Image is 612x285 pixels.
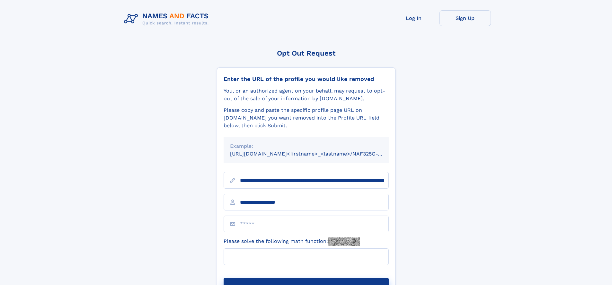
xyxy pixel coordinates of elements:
[230,142,382,150] div: Example:
[224,76,389,83] div: Enter the URL of the profile you would like removed
[230,151,401,157] small: [URL][DOMAIN_NAME]<firstname>_<lastname>/NAF325G-xxxxxxxx
[224,237,360,246] label: Please solve the following math function:
[224,106,389,129] div: Please copy and paste the specific profile page URL on [DOMAIN_NAME] you want removed into the Pr...
[439,10,491,26] a: Sign Up
[388,10,439,26] a: Log In
[224,87,389,102] div: You, or an authorized agent on your behalf, may request to opt-out of the sale of your informatio...
[121,10,214,28] img: Logo Names and Facts
[217,49,395,57] div: Opt Out Request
